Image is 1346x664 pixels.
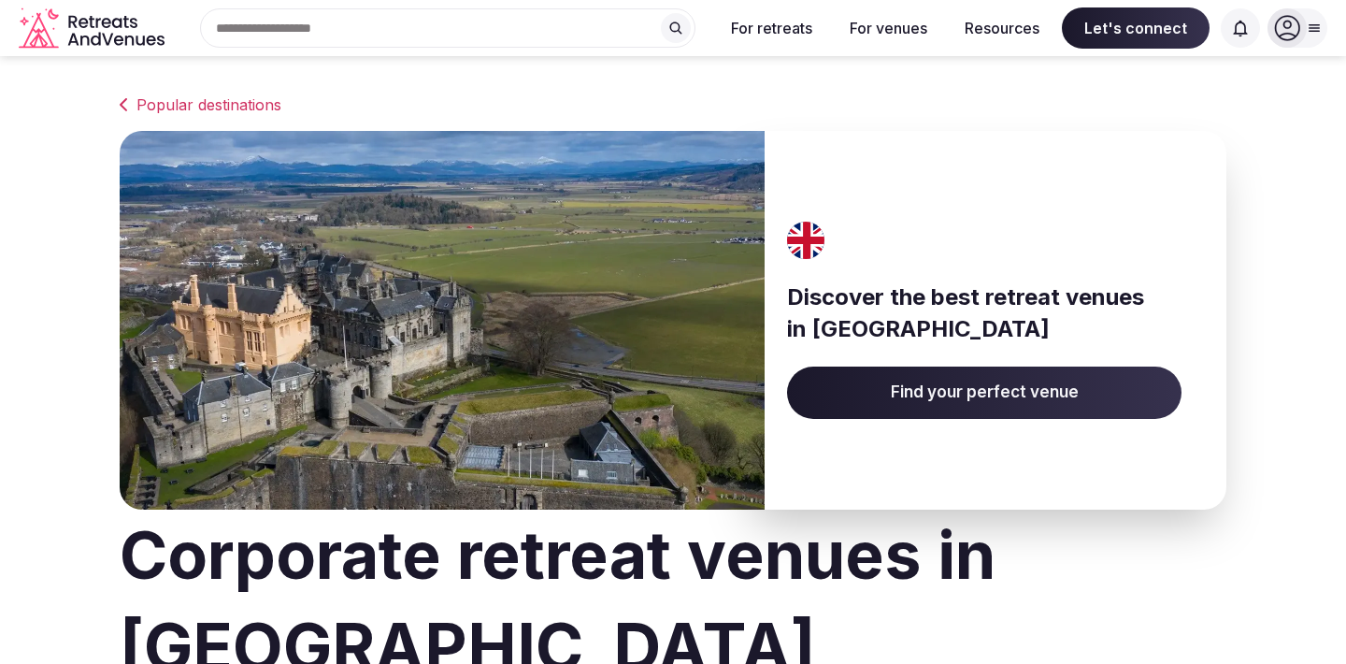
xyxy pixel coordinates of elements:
[835,7,942,49] button: For venues
[120,131,765,510] img: Banner image for United Kingdom representative of the country
[781,222,832,259] img: United Kingdom's flag
[19,7,168,50] a: Visit the homepage
[120,94,1226,116] a: Popular destinations
[787,281,1181,344] h3: Discover the best retreat venues in [GEOGRAPHIC_DATA]
[716,7,827,49] button: For retreats
[1062,7,1210,49] span: Let's connect
[787,367,1181,419] a: Find your perfect venue
[19,7,168,50] svg: Retreats and Venues company logo
[950,7,1054,49] button: Resources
